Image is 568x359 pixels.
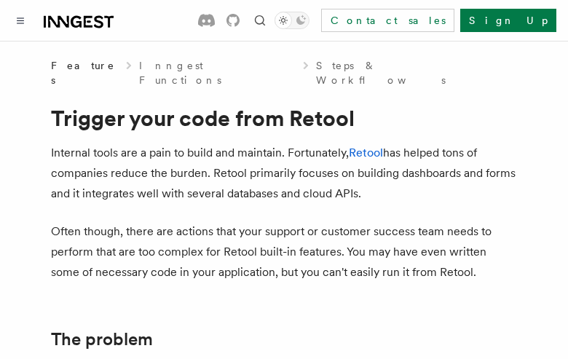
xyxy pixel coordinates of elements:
[12,12,29,29] button: Toggle navigation
[51,143,517,204] p: Internal tools are a pain to build and maintain. Fortunately, has helped tons of companies reduce...
[139,58,296,87] a: Inngest Functions
[51,105,517,131] h1: Trigger your code from Retool
[251,12,269,29] button: Find something...
[321,9,454,32] a: Contact sales
[275,12,309,29] button: Toggle dark mode
[51,329,153,350] a: The problem
[316,58,517,87] a: Steps & Workflows
[460,9,556,32] a: Sign Up
[51,221,517,283] p: Often though, there are actions that your support or customer success team needs to perform that ...
[51,58,119,87] span: Features
[349,146,383,159] a: Retool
